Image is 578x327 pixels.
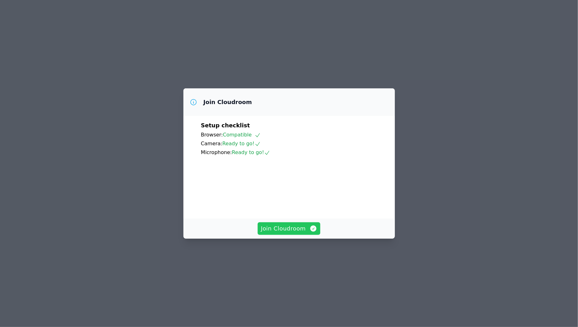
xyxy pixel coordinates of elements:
span: Browser: [201,132,223,138]
button: Join Cloudroom [258,222,320,235]
span: Ready to go! [222,141,261,147]
span: Join Cloudroom [261,224,317,233]
span: Microphone: [201,149,232,155]
span: Compatible [223,132,261,138]
span: Setup checklist [201,122,250,129]
span: Camera: [201,141,222,147]
span: Ready to go! [232,149,270,155]
h3: Join Cloudroom [204,98,252,106]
